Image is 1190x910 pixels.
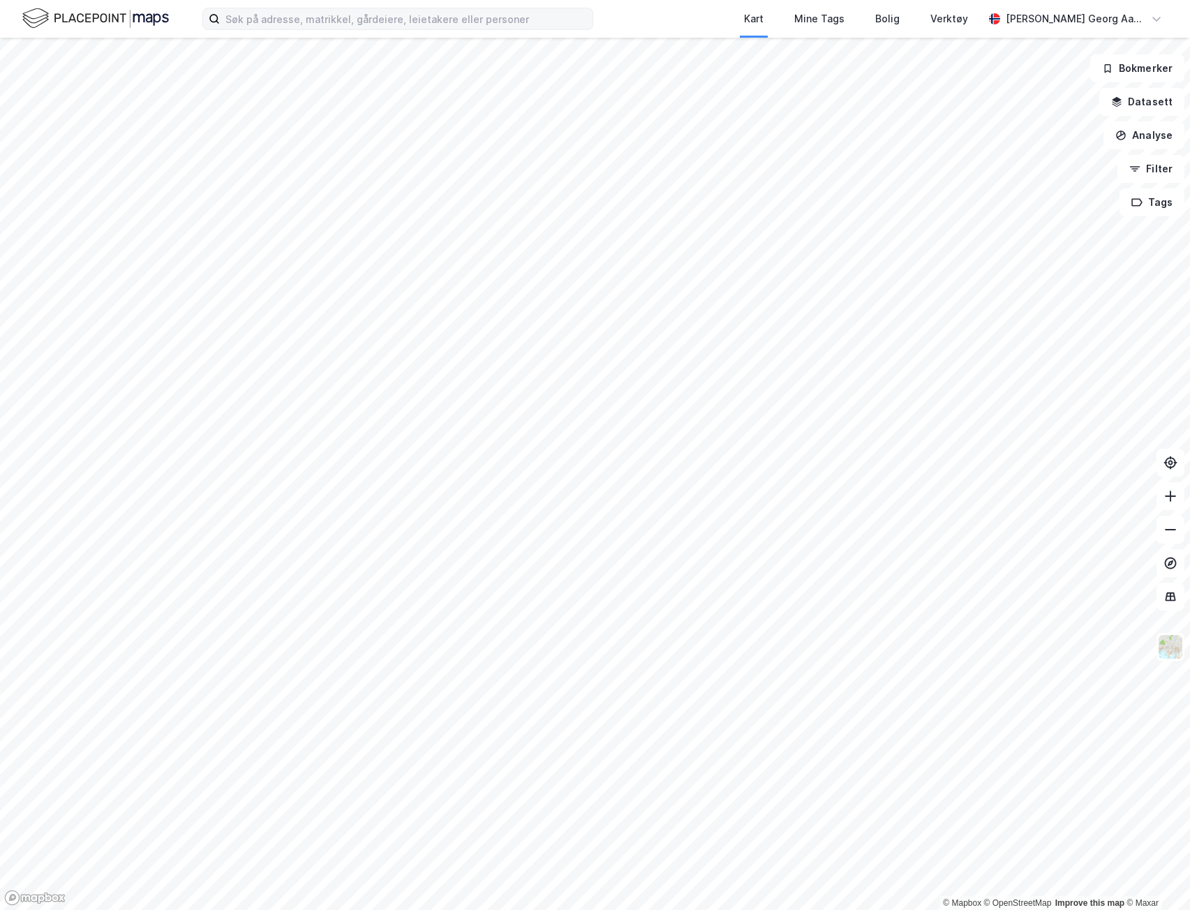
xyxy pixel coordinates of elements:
a: OpenStreetMap [984,898,1052,908]
div: Verktøy [930,10,968,27]
iframe: Chat Widget [1120,843,1190,910]
button: Analyse [1103,121,1184,149]
button: Datasett [1099,88,1184,116]
a: Mapbox homepage [4,890,66,906]
button: Filter [1117,155,1184,183]
img: logo.f888ab2527a4732fd821a326f86c7f29.svg [22,6,169,31]
div: Kart [744,10,764,27]
input: Søk på adresse, matrikkel, gårdeiere, leietakere eller personer [220,8,593,29]
button: Bokmerker [1090,54,1184,82]
img: Z [1157,634,1184,660]
div: Mine Tags [794,10,845,27]
a: Mapbox [943,898,981,908]
button: Tags [1120,188,1184,216]
div: Kontrollprogram for chat [1120,843,1190,910]
div: Bolig [875,10,900,27]
a: Improve this map [1055,898,1124,908]
div: [PERSON_NAME] Georg Aass [PERSON_NAME] [1006,10,1145,27]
